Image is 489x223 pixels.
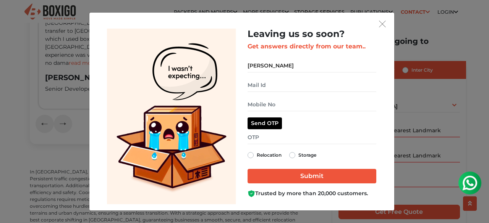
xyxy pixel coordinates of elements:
img: Boxigo Customer Shield [248,190,255,197]
input: Mobile No [248,98,376,111]
input: Mail Id [248,79,376,92]
button: Send OTP [248,117,282,129]
div: Trusted by more than 20,000 customers. [248,189,376,197]
input: Your Name [248,59,376,72]
h3: Get answers directly from our team.. [248,43,376,50]
input: OTP [248,131,376,144]
img: Lead Welcome Image [107,29,236,204]
img: whatsapp-icon.svg [8,8,23,23]
h2: Leaving us so soon? [248,29,376,40]
label: Storage [298,151,316,160]
label: Relocation [257,151,282,160]
img: exit [379,21,386,27]
input: Submit [248,169,376,183]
